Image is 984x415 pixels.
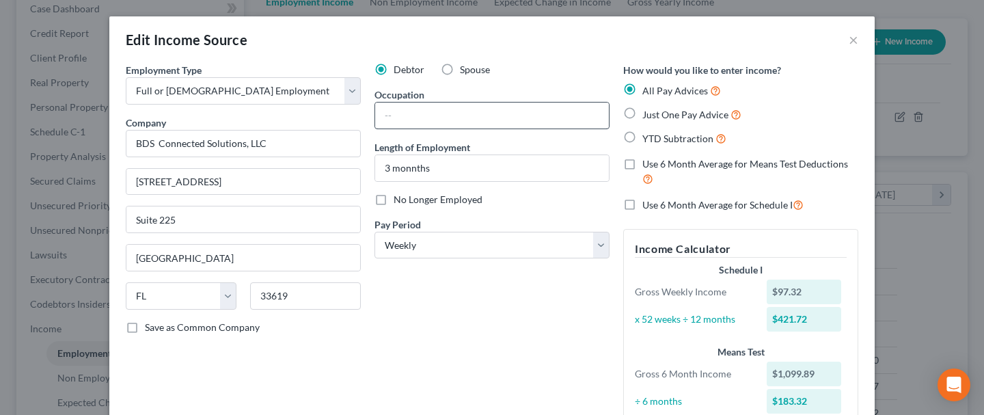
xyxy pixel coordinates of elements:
[394,193,482,205] span: No Longer Employed
[623,63,781,77] label: How would you like to enter income?
[628,367,760,381] div: Gross 6 Month Income
[635,345,847,359] div: Means Test
[394,64,424,75] span: Debtor
[642,109,728,120] span: Just One Pay Advice
[628,285,760,299] div: Gross Weekly Income
[126,245,360,271] input: Enter city...
[635,263,847,277] div: Schedule I
[628,312,760,326] div: x 52 weeks ÷ 12 months
[126,30,247,49] div: Edit Income Source
[374,88,424,102] label: Occupation
[126,117,166,129] span: Company
[767,389,842,414] div: $183.32
[635,241,847,258] h5: Income Calculator
[375,155,609,181] input: ex: 2 years
[145,321,260,333] span: Save as Common Company
[628,394,760,408] div: ÷ 6 months
[126,64,202,76] span: Employment Type
[849,31,858,48] button: ×
[460,64,490,75] span: Spouse
[938,369,970,401] div: Open Intercom Messenger
[126,169,360,195] input: Enter address...
[126,130,361,157] input: Search company by name...
[642,158,848,170] span: Use 6 Month Average for Means Test Deductions
[126,206,360,232] input: Unit, Suite, etc...
[642,133,713,144] span: YTD Subtraction
[642,85,708,96] span: All Pay Advices
[250,282,361,310] input: Enter zip...
[767,280,842,304] div: $97.32
[374,140,470,155] label: Length of Employment
[375,103,609,129] input: --
[374,219,421,230] span: Pay Period
[642,199,793,211] span: Use 6 Month Average for Schedule I
[767,307,842,332] div: $421.72
[767,362,842,386] div: $1,099.89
